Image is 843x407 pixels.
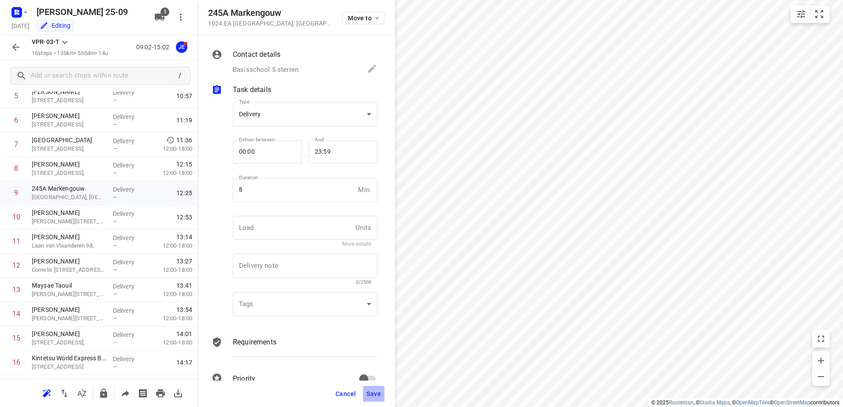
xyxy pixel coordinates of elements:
[12,285,20,294] div: 13
[172,8,190,26] button: More
[32,169,106,178] p: [STREET_ADDRESS],
[113,209,145,218] p: Delivery
[233,337,276,348] p: Requirements
[239,111,363,118] div: Delivery
[233,374,255,384] p: Priority
[32,363,106,371] p: [STREET_ADDRESS]
[173,43,190,51] span: Assigned to Jeffrey E
[32,281,106,290] p: Maysae Taouil
[32,305,106,314] p: [PERSON_NAME]
[32,354,106,363] p: Kintetsu World Express BBQ+Gasfles
[113,194,117,200] span: —
[233,102,377,126] div: Delivery
[355,223,371,233] p: Units
[233,65,298,75] p: Basisschool 5 sterren
[212,337,377,363] div: Requirements
[176,116,192,125] span: 11:19
[233,85,271,95] p: Task details
[176,358,192,367] span: 14:17
[176,329,192,338] span: 14:01
[669,400,694,406] a: Routetitan
[208,8,332,18] h5: 245A Markengouw
[208,20,332,27] p: 1024 EA [GEOGRAPHIC_DATA] , [GEOGRAPHIC_DATA]
[176,136,192,144] span: 11:36
[700,400,730,406] a: Stadia Maps
[32,290,106,299] p: Pieter van der Doesstraat 92,
[56,388,73,397] span: Reverse route
[113,218,117,225] span: —
[32,257,106,266] p: [PERSON_NAME]
[32,233,106,241] p: [PERSON_NAME]
[32,87,106,96] p: [PERSON_NAME]
[113,121,117,128] span: —
[113,306,145,315] p: Delivery
[212,49,377,76] div: Contact detailsBasisschool 5 sterren
[32,314,106,323] p: [PERSON_NAME][STREET_ADDRESS],
[30,69,175,83] input: Add or search stops within route
[32,217,106,226] p: Martini van Geffenstraat 29C, Amsterdam
[33,5,147,19] h5: Rename
[8,21,33,31] h5: Project date
[116,388,134,397] span: Share route
[113,97,117,104] span: —
[113,233,145,242] p: Delivery
[166,136,175,144] svg: Early
[12,237,20,245] div: 11
[332,386,359,402] button: Cancel
[32,111,106,120] p: [PERSON_NAME]
[95,385,112,402] button: Lock route
[32,96,106,105] p: Gentiaanstraat 13, Amsterdam
[134,377,192,386] span: 15:02
[32,208,106,217] p: [PERSON_NAME]
[149,314,192,323] p: 12:00-18:00
[32,144,106,153] p: [STREET_ADDRESS],
[12,358,20,366] div: 16
[342,12,384,24] button: Move to
[113,363,117,370] span: —
[12,334,20,342] div: 15
[113,137,145,145] p: Delivery
[212,85,377,97] div: Task details
[736,400,770,406] a: OpenMapTiles
[149,266,192,274] p: 12:00-18:00
[169,388,187,397] span: Download route
[113,258,145,266] p: Delivery
[32,266,106,274] p: Cornelis Krusemanstraat 47,
[175,71,185,81] div: /
[12,261,20,270] div: 12
[40,21,71,30] div: You are currently in edit mode.
[32,160,106,169] p: [PERSON_NAME]
[136,43,173,52] p: 09:02-15:02
[173,38,190,56] button: JE
[233,49,280,60] p: Contact details
[113,170,117,176] span: —
[176,257,192,266] span: 13:27
[32,241,106,250] p: Laan van Vlaanderen 98,
[774,400,810,406] a: OpenStreetMap
[14,116,18,124] div: 6
[149,144,192,153] p: 12:00-18:00
[176,189,192,197] span: 12:25
[14,92,18,100] div: 5
[12,213,20,221] div: 10
[113,112,145,121] p: Delivery
[160,7,169,16] span: 1
[14,164,18,173] div: 8
[12,310,20,318] div: 14
[152,388,169,397] span: Print route
[113,266,117,273] span: —
[113,330,145,339] p: Delivery
[176,92,192,100] span: 10:57
[348,15,380,22] span: Move to
[32,37,60,47] p: VPR-03-T
[134,388,152,397] span: Print shipping labels
[176,281,192,290] span: 13:41
[149,338,192,347] p: 12:00-18:00
[32,329,106,338] p: [PERSON_NAME]
[810,5,828,23] button: Fit zoom
[367,63,377,74] svg: Edit
[32,49,108,58] p: 16 stops • 135km • 5h54m • 14u
[358,185,371,195] p: Min.
[176,213,192,222] span: 12:53
[32,193,106,202] p: [GEOGRAPHIC_DATA], [GEOGRAPHIC_DATA]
